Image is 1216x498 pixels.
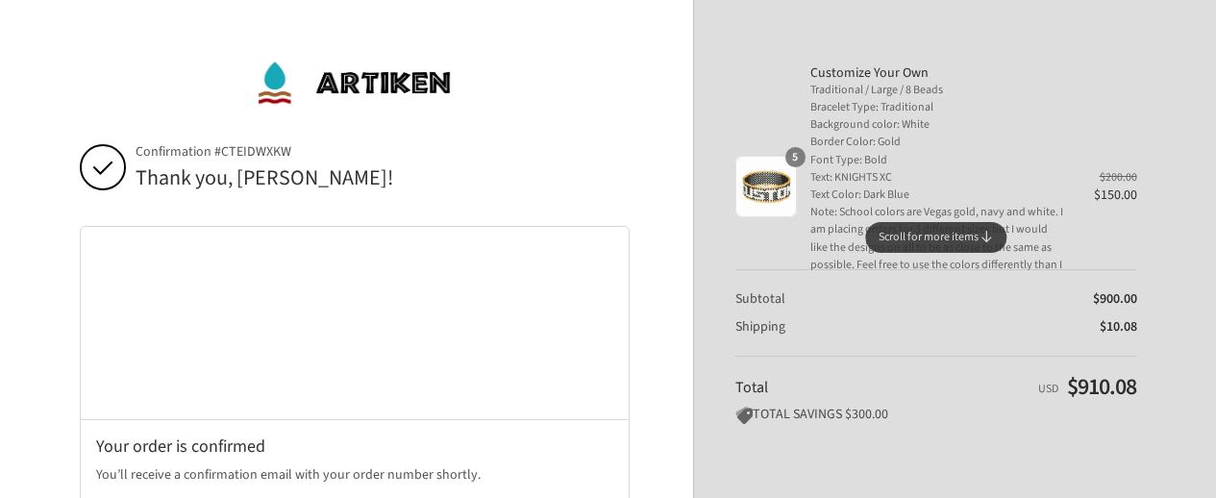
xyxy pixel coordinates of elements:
[1067,370,1136,404] span: $910.08
[865,222,1006,254] div: Scroll for more items
[735,317,785,336] span: Shipping
[810,134,1067,151] span: Border Color: Gold
[1093,289,1137,309] span: $900.00
[810,169,1067,187] span: Text: KNIGHTS XC
[810,152,1067,169] span: Font Type: Bold
[81,227,630,419] iframe: Google map displaying pin point of shipping address: Butler, Pennsylvania
[735,405,842,424] span: TOTAL SAVINGS
[810,64,1067,82] span: Customize Your Own
[735,290,961,308] th: Subtotal
[1038,381,1058,397] span: USD
[1094,186,1137,205] span: $150.00
[136,143,630,161] span: Confirmation #CTEIDWXKW
[256,54,453,112] img: ArtiKen
[735,156,797,217] img: Customize Your Own - Traditional / Large / 8 Beads
[1100,169,1137,186] del: $200.00
[735,377,768,398] span: Total
[1100,317,1137,336] span: $10.08
[810,82,1067,99] span: Traditional / Large / 8 Beads
[136,164,630,192] h2: Thank you, [PERSON_NAME]!
[96,436,613,458] h2: Your order is confirmed
[96,465,613,486] p: You’ll receive a confirmation email with your order number shortly.
[810,204,1067,291] span: Note: School colors are Vegas gold, navy and white. I am placing orders for 3 different sizes but...
[845,405,888,424] span: $300.00
[810,116,1067,134] span: Background color: White
[81,227,629,419] div: Google map displaying pin point of shipping address: Butler, Pennsylvania
[810,187,1067,204] span: Text Color: Dark Blue
[810,99,1067,116] span: Bracelet Type: Traditional
[785,147,806,167] span: 5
